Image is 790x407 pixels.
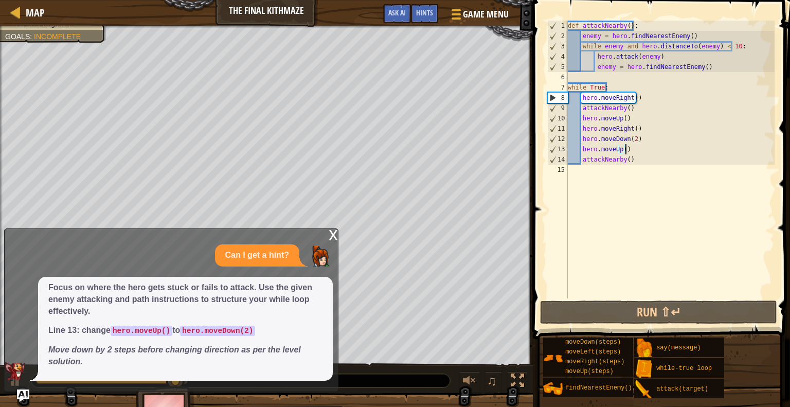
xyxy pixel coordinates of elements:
div: 8 [548,93,568,103]
p: Can I get a hint? [225,250,289,261]
img: portrait.png [634,359,654,379]
span: moveLeft(steps) [565,348,621,356]
button: Game Menu [443,4,515,28]
div: 13 [548,144,568,154]
div: 3 [548,41,568,51]
div: 7 [547,82,568,93]
button: Run ⇧↵ [540,300,778,324]
img: portrait.png [543,348,563,368]
div: 5 [548,62,568,72]
div: x [329,229,338,239]
span: Map [26,6,45,20]
span: moveRight(steps) [565,358,624,365]
div: 15 [547,165,568,175]
a: Map [21,6,45,20]
p: Line 13: change to [48,325,322,337]
button: Ask AI [383,4,411,23]
img: Player [310,246,330,267]
div: 10 [548,113,568,123]
div: 2 [548,31,568,41]
div: 1 [548,21,568,31]
button: Adjust volume [459,371,480,393]
div: 4 [548,51,568,62]
span: moveUp(steps) [565,368,614,375]
span: findNearestEnemy() [565,384,632,392]
em: Move down by 2 steps before changing direction as per the level solution. [48,345,301,366]
span: while-true loop [656,365,712,372]
code: hero.moveDown(2) [180,326,255,336]
img: portrait.png [634,380,654,399]
button: ♫ [485,371,502,393]
span: ♫ [487,373,497,388]
button: Toggle fullscreen [507,371,528,393]
button: Ask AI [17,390,29,402]
span: Hints [416,8,433,17]
span: Game Menu [463,8,509,21]
p: Focus on where the hero gets stuck or fails to attack. Use the given enemy attacking and path ins... [48,282,322,317]
span: attack(target) [656,385,708,393]
code: hero.moveUp() [111,326,172,336]
span: moveDown(steps) [565,339,621,346]
div: 6 [547,72,568,82]
img: portrait.png [543,379,563,398]
div: 9 [548,103,568,113]
img: portrait.png [634,339,654,358]
span: Goals [5,32,30,41]
div: 14 [548,154,568,165]
span: Incomplete [34,32,81,41]
div: 11 [548,123,568,134]
div: 12 [548,134,568,144]
span: say(message) [656,344,701,351]
span: : [30,32,34,41]
img: AI [5,362,25,381]
span: Ask AI [388,8,406,17]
